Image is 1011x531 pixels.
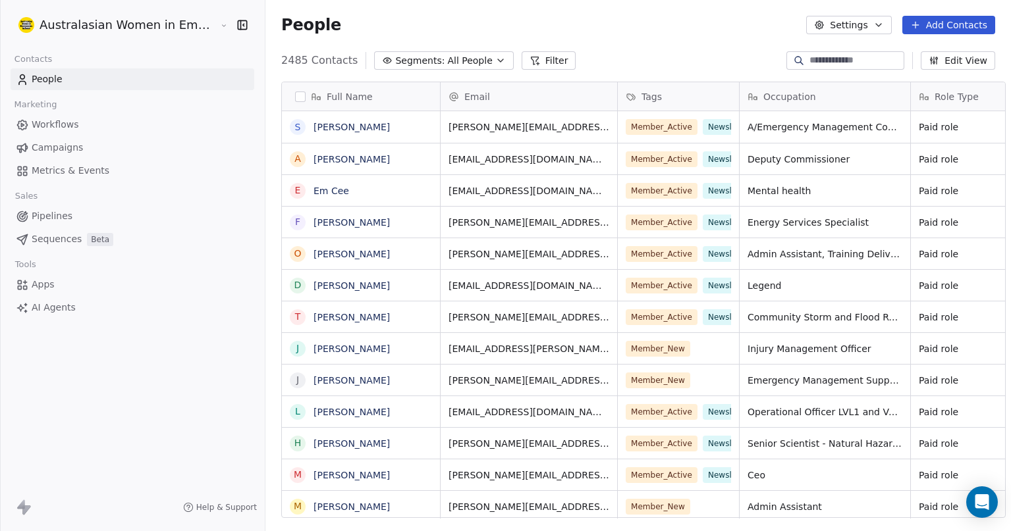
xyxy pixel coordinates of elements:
[9,49,58,69] span: Contacts
[11,68,254,90] a: People
[314,438,390,449] a: [PERSON_NAME]
[626,246,697,262] span: Member_Active
[32,209,72,223] span: Pipelines
[806,16,891,34] button: Settings
[295,184,301,197] div: E
[395,54,445,68] span: Segments:
[11,205,254,227] a: Pipelines
[11,114,254,136] a: Workflows
[11,274,254,295] a: Apps
[626,499,690,515] span: Member_New
[703,151,802,167] span: Newsletter_Subscriber
[464,90,490,103] span: Email
[626,278,697,293] span: Member_Active
[449,468,609,482] span: [PERSON_NAME][EMAIL_ADDRESS][DOMAIN_NAME]
[626,151,697,167] span: Member_Active
[748,437,902,450] span: Senior Scientist - Natural Hazards
[703,278,802,293] span: Newsletter_Subscriber
[314,407,390,417] a: [PERSON_NAME]
[295,405,300,418] div: L
[296,341,299,355] div: J
[703,309,802,325] span: Newsletter_Subscriber
[314,470,390,480] a: [PERSON_NAME]
[966,486,998,518] div: Open Intercom Messenger
[748,468,902,482] span: Ceo
[626,372,690,388] span: Member_New
[282,111,441,518] div: grid
[314,122,390,132] a: [PERSON_NAME]
[626,215,697,230] span: Member_Active
[522,51,576,70] button: Filter
[9,95,63,114] span: Marketing
[626,341,690,357] span: Member_New
[314,154,390,164] a: [PERSON_NAME]
[703,215,802,230] span: Newsletter_Subscriber
[294,468,302,482] div: M
[902,16,995,34] button: Add Contacts
[32,72,63,86] span: People
[449,342,609,355] span: [EMAIL_ADDRESS][PERSON_NAME][DOMAIN_NAME]
[314,343,390,354] a: [PERSON_NAME]
[314,249,390,259] a: [PERSON_NAME]
[748,311,902,324] span: Community Storm and Flood Resilience Planner
[11,137,254,159] a: Campaigns
[748,405,902,418] span: Operational Officer LVL1 and Volunteer Firefighter
[748,184,902,197] span: Mental health
[626,404,697,420] span: Member_Active
[703,467,802,483] span: Newsletter_Subscriber
[327,90,373,103] span: Full Name
[748,279,902,292] span: Legend
[11,160,254,182] a: Metrics & Events
[618,82,739,111] div: Tags
[32,118,79,132] span: Workflows
[703,436,802,451] span: Newsletter_Subscriber
[32,164,109,178] span: Metrics & Events
[294,152,301,166] div: A
[449,405,609,418] span: [EMAIL_ADDRESS][DOMAIN_NAME]
[40,16,217,34] span: Australasian Women in Emergencies Network
[282,82,440,111] div: Full Name
[281,15,341,35] span: People
[449,184,609,197] span: [EMAIL_ADDRESS][DOMAIN_NAME]
[626,119,697,135] span: Member_Active
[449,311,609,324] span: [PERSON_NAME][EMAIL_ADDRESS][PERSON_NAME][DOMAIN_NAME]
[18,17,34,33] img: Logo%20A%20white%20300x300.png
[449,500,609,513] span: [PERSON_NAME][EMAIL_ADDRESS][PERSON_NAME][DOMAIN_NAME]
[449,374,609,387] span: [PERSON_NAME][EMAIL_ADDRESS][PERSON_NAME][DOMAIN_NAME]
[447,54,492,68] span: All People
[32,232,82,246] span: Sequences
[449,153,609,166] span: [EMAIL_ADDRESS][DOMAIN_NAME]
[626,309,697,325] span: Member_Active
[294,499,302,513] div: M
[626,183,697,199] span: Member_Active
[314,501,390,512] a: [PERSON_NAME]
[703,404,802,420] span: Newsletter_Subscriber
[314,375,390,386] a: [PERSON_NAME]
[748,500,902,513] span: Admin Assistant
[449,247,609,261] span: [PERSON_NAME][EMAIL_ADDRESS][PERSON_NAME][DOMAIN_NAME]
[748,342,902,355] span: Injury Management Officer
[748,374,902,387] span: Emergency Management Support Officer
[748,247,902,261] span: Admin Assistant, Training Delivery
[87,233,113,246] span: Beta
[314,186,349,196] a: Em Cee
[32,278,55,291] span: Apps
[314,217,390,228] a: [PERSON_NAME]
[748,216,902,229] span: Energy Services Specialist
[295,215,300,229] div: F
[183,502,257,513] a: Help & Support
[921,51,995,70] button: Edit View
[295,120,301,134] div: S
[449,279,609,292] span: [EMAIL_ADDRESS][DOMAIN_NAME]
[32,301,76,315] span: AI Agents
[763,90,816,103] span: Occupation
[703,183,802,199] span: Newsletter_Subscriber
[9,186,43,206] span: Sales
[626,467,697,483] span: Member_Active
[9,255,41,274] span: Tools
[642,90,662,103] span: Tags
[703,119,802,135] span: Newsletter_Subscriber
[441,82,617,111] div: Email
[449,437,609,450] span: [PERSON_NAME][EMAIL_ADDRESS][PERSON_NAME][DOMAIN_NAME]
[294,278,302,292] div: D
